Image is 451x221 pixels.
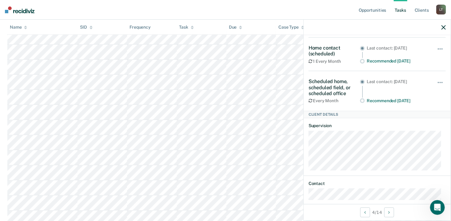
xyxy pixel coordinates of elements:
[436,5,446,14] div: L T
[80,25,93,30] div: SID
[309,98,360,103] div: Every Month
[130,25,151,30] div: Frequency
[367,58,429,64] div: Recommended [DATE]
[179,25,194,30] div: Task
[309,181,446,186] dt: Contact
[309,78,360,96] div: Scheduled home, scheduled field, or scheduled office
[5,6,34,13] img: Recidiviz
[360,207,370,217] button: Previous Client
[309,59,360,64] div: 1 Every Month
[309,45,360,57] div: Home contact (scheduled)
[304,111,451,118] div: Client Details
[229,25,242,30] div: Due
[367,46,429,51] div: Last contact: [DATE]
[309,123,446,128] dt: Supervision
[278,25,304,30] div: Case Type
[304,204,451,220] div: 4 / 14
[430,200,445,215] iframe: Intercom live chat
[367,98,429,103] div: Recommended [DATE]
[10,25,27,30] div: Name
[384,207,394,217] button: Next Client
[367,79,429,84] div: Last contact: [DATE]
